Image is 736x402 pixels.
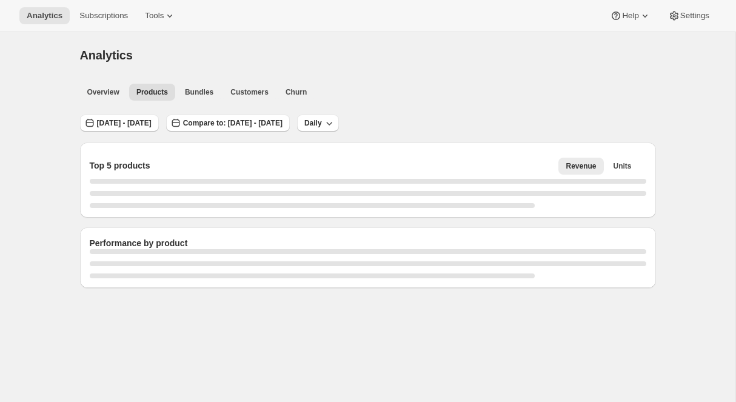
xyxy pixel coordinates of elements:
button: Daily [297,115,339,132]
span: Revenue [566,161,596,171]
span: Units [614,161,632,171]
p: Performance by product [90,237,646,249]
p: Top 5 products [90,159,150,172]
button: Analytics [19,7,70,24]
span: Daily [304,118,322,128]
span: Tools [145,11,164,21]
span: Products [136,87,168,97]
span: Customers [230,87,269,97]
button: Tools [138,7,183,24]
span: Analytics [27,11,62,21]
button: [DATE] - [DATE] [80,115,159,132]
span: Bundles [185,87,213,97]
span: Analytics [80,49,133,62]
span: Settings [680,11,709,21]
span: Subscriptions [79,11,128,21]
button: Compare to: [DATE] - [DATE] [166,115,290,132]
button: Subscriptions [72,7,135,24]
span: Overview [87,87,119,97]
span: Help [622,11,638,21]
button: Settings [661,7,717,24]
span: Compare to: [DATE] - [DATE] [183,118,283,128]
span: [DATE] - [DATE] [97,118,152,128]
span: Churn [286,87,307,97]
button: Help [603,7,658,24]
